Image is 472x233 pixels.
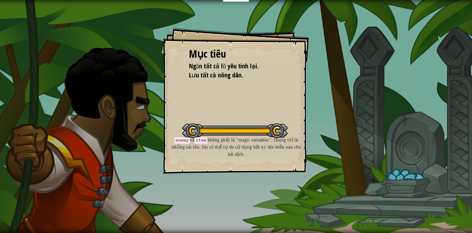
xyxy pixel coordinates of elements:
code: enemy [174,137,190,144]
span: Lưu tất cả nông dân. [189,71,243,79]
p: và không phải là "magic variables". Chúng chỉ là những cái tên. Em có thể tự do sử dụng bất kỳ tê... [171,136,301,157]
li: Lưu tất cả nông dân. [181,71,281,80]
code: item [194,137,207,144]
div: Mục tiêu [189,47,283,62]
li: Ngăn tất cả lũ yêu tinh lại. [181,62,281,71]
span: Ngăn tất cả lũ yêu tinh lại. [189,62,259,70]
